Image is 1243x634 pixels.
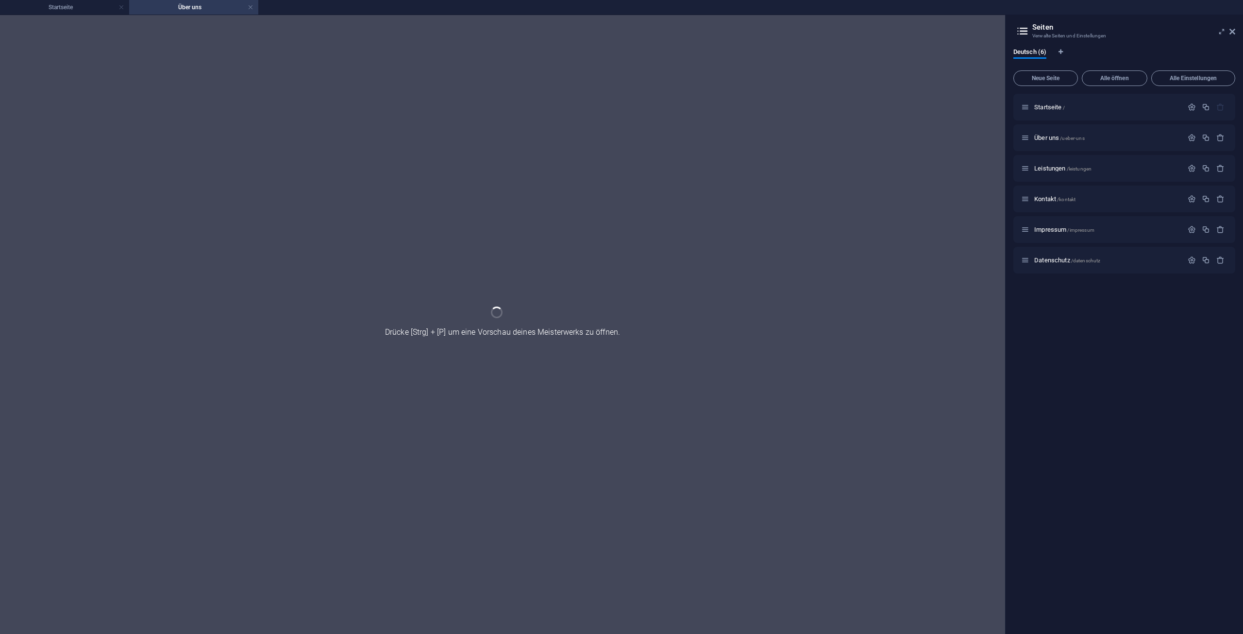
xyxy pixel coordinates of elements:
h3: Verwalte Seiten und Einstellungen [1032,32,1216,40]
span: Klick, um Seite zu öffnen [1034,103,1065,111]
span: / [1063,105,1065,110]
span: /impressum [1067,227,1094,233]
span: /kontakt [1057,197,1075,202]
h4: Über uns [129,2,258,13]
div: Startseite/ [1031,104,1183,110]
div: Über uns/ueber-uns [1031,135,1183,141]
div: Entfernen [1216,164,1225,172]
span: Alle Einstellungen [1156,75,1231,81]
div: Einstellungen [1188,195,1196,203]
div: Entfernen [1216,256,1225,264]
span: /datenschutz [1071,258,1101,263]
div: Datenschutz/datenschutz [1031,257,1183,263]
div: Entfernen [1216,134,1225,142]
span: Klick, um Seite zu öffnen [1034,226,1094,233]
span: /ueber-uns [1060,136,1084,141]
div: Einstellungen [1188,225,1196,234]
div: Impressum/impressum [1031,226,1183,233]
span: Klick, um Seite zu öffnen [1034,134,1085,141]
div: Sprachen-Tabs [1013,48,1235,67]
span: Alle öffnen [1086,75,1143,81]
div: Die Startseite kann nicht gelöscht werden [1216,103,1225,111]
div: Entfernen [1216,225,1225,234]
div: Duplizieren [1202,103,1210,111]
span: Klick, um Seite zu öffnen [1034,257,1100,264]
div: Duplizieren [1202,256,1210,264]
span: Klick, um Seite zu öffnen [1034,195,1075,203]
span: Klick, um Seite zu öffnen [1034,165,1092,172]
span: Neue Seite [1018,75,1074,81]
span: Deutsch (6) [1013,46,1046,60]
div: Duplizieren [1202,195,1210,203]
button: Alle öffnen [1082,70,1147,86]
div: Kontakt/kontakt [1031,196,1183,202]
button: Neue Seite [1013,70,1078,86]
h2: Seiten [1032,23,1235,32]
div: Entfernen [1216,195,1225,203]
div: Duplizieren [1202,134,1210,142]
div: Leistungen/leistungen [1031,165,1183,171]
div: Einstellungen [1188,134,1196,142]
button: Alle Einstellungen [1151,70,1235,86]
div: Einstellungen [1188,164,1196,172]
div: Einstellungen [1188,256,1196,264]
div: Duplizieren [1202,164,1210,172]
span: /leistungen [1067,166,1092,171]
div: Einstellungen [1188,103,1196,111]
div: Duplizieren [1202,225,1210,234]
